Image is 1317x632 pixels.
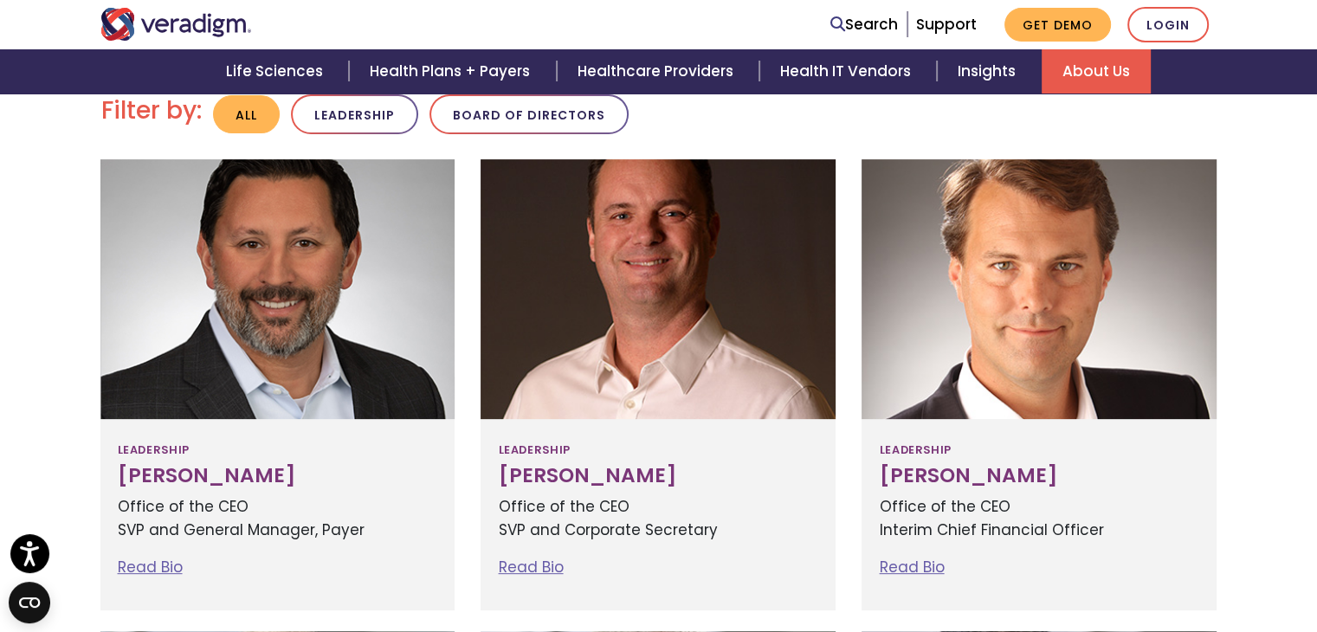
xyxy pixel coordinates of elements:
[498,495,818,542] p: Office of the CEO SVP and Corporate Secretary
[1004,8,1111,42] a: Get Demo
[498,464,818,488] h3: [PERSON_NAME]
[937,49,1042,94] a: Insights
[1042,49,1151,94] a: About Us
[118,436,190,464] span: Leadership
[118,464,438,488] h3: [PERSON_NAME]
[916,14,977,35] a: Support
[879,464,1199,488] h3: [PERSON_NAME]
[879,495,1199,542] p: Office of the CEO Interim Chief Financial Officer
[9,582,50,623] button: Open CMP widget
[759,49,937,94] a: Health IT Vendors
[118,495,438,542] p: Office of the CEO SVP and General Manager, Payer
[429,94,629,135] button: Board of Directors
[498,557,563,577] a: Read Bio
[879,436,951,464] span: Leadership
[1127,7,1209,42] a: Login
[205,49,349,94] a: Life Sciences
[830,13,898,36] a: Search
[118,557,183,577] a: Read Bio
[213,95,280,134] button: All
[879,557,944,577] a: Read Bio
[498,436,570,464] span: Leadership
[101,96,202,126] h2: Filter by:
[557,49,759,94] a: Healthcare Providers
[349,49,556,94] a: Health Plans + Payers
[100,8,252,41] img: Veradigm logo
[291,94,418,135] button: Leadership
